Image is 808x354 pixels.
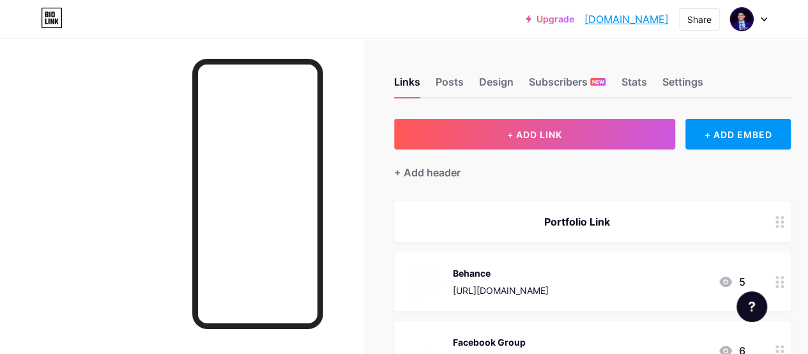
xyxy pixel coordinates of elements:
[479,74,514,97] div: Design
[526,14,574,24] a: Upgrade
[394,165,461,180] div: + Add header
[592,78,604,86] span: NEW
[453,284,549,297] div: [URL][DOMAIN_NAME]
[409,214,745,229] div: Portfolio Link
[685,119,791,150] div: + ADD EMBED
[729,7,754,31] img: arnoyon
[687,13,712,26] div: Share
[584,12,669,27] a: [DOMAIN_NAME]
[621,74,646,97] div: Stats
[409,265,443,298] img: Behance
[394,74,420,97] div: Links
[436,74,464,97] div: Posts
[453,335,549,349] div: Facebook Group
[507,129,562,140] span: + ADD LINK
[453,266,549,280] div: Behance
[529,74,606,97] div: Subscribers
[718,274,745,289] div: 5
[394,119,675,150] button: + ADD LINK
[662,74,703,97] div: Settings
